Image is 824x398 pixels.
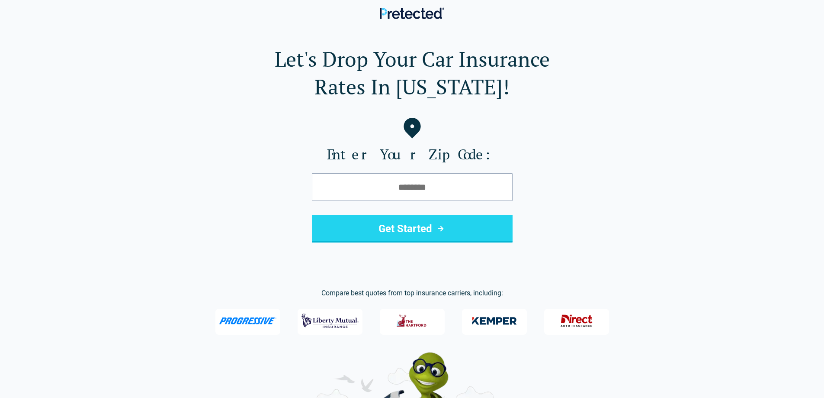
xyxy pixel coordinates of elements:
img: Direct General [555,310,598,332]
p: Compare best quotes from top insurance carriers, including: [14,288,810,298]
img: Progressive [219,317,277,324]
label: Enter Your Zip Code: [14,146,810,163]
button: Get Started [312,215,513,243]
h1: Let's Drop Your Car Insurance Rates In [US_STATE]! [14,45,810,100]
img: Liberty Mutual [301,310,359,332]
img: Kemper [466,310,523,332]
img: Pretected [380,7,444,19]
img: The Hartford [391,310,433,332]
